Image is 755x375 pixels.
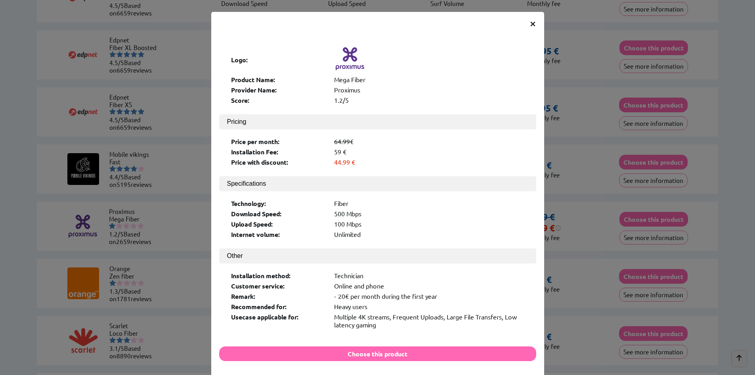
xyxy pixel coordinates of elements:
a: Choose this product [219,350,536,358]
div: Multiple 4K streams, Frequent Uploads, Large File Transfers, Low latency gaming [334,313,524,329]
div: 500 Mbps [334,210,524,218]
div: Customer service: [231,282,326,290]
div: Online and phone [334,282,524,290]
div: Provider Name: [231,86,326,94]
div: Price with discount: [231,158,326,166]
div: Download Speed: [231,210,326,218]
div: Internet volume: [231,230,326,238]
div: Fiber [334,199,524,208]
div: 1.2/5 [334,96,524,104]
s: 64.99 [334,137,350,145]
div: € [334,137,524,146]
div: Installation method: [231,271,326,280]
div: Product Name: [231,75,326,84]
div: 59 € [334,148,524,156]
div: Technology: [231,199,326,208]
button: Pricing [219,114,536,129]
div: Technician [334,271,524,280]
button: Specifications [219,176,536,191]
div: Price per month: [231,137,326,146]
div: 100 Mbps [334,220,524,228]
span: × [529,16,536,30]
div: Proximus [334,86,524,94]
b: Logo: [231,56,248,64]
div: - 20€ per month during the first year [334,292,524,300]
div: Recommended for: [231,302,326,311]
div: Installation Fee: [231,148,326,156]
div: Upload Speed: [231,220,326,228]
div: Unlimited [334,230,524,238]
div: Mega Fiber [334,75,524,84]
button: Other [219,248,536,263]
div: Score: [231,96,326,104]
div: Remark: [231,292,326,300]
div: Heavy users [334,302,524,311]
button: Choose this product [219,346,536,361]
div: 44.99 € [334,158,524,166]
div: Usecase applicable for: [231,313,326,329]
img: Logo of Proximus [334,43,366,75]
